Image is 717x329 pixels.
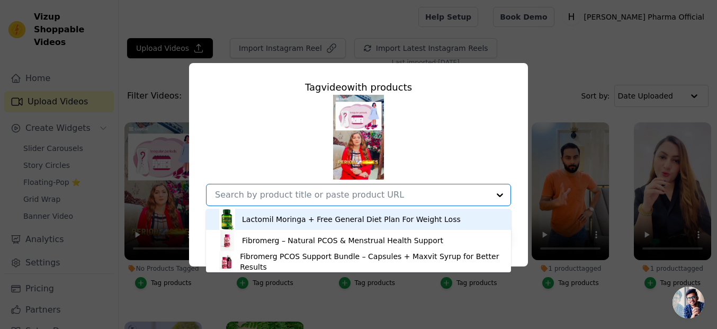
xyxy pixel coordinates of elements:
[242,214,461,225] div: Lactomil Moringa + Free General Diet Plan For Weight Loss
[215,190,489,200] input: Search by product title or paste product URL
[333,95,384,180] img: tn-5eaa586212a342e19b937e17026ef148.png
[217,251,236,272] img: product thumbnail
[217,230,238,251] img: product thumbnail
[673,287,704,318] a: Open chat
[217,209,238,230] img: product thumbnail
[206,80,511,95] div: Tag video with products
[240,251,500,272] div: Fibromerg PCOS Support Bundle – Capsules + Maxvit Syrup for Better Results
[242,235,443,246] div: Fibromerg – Natural PCOS & Menstrual Health Support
